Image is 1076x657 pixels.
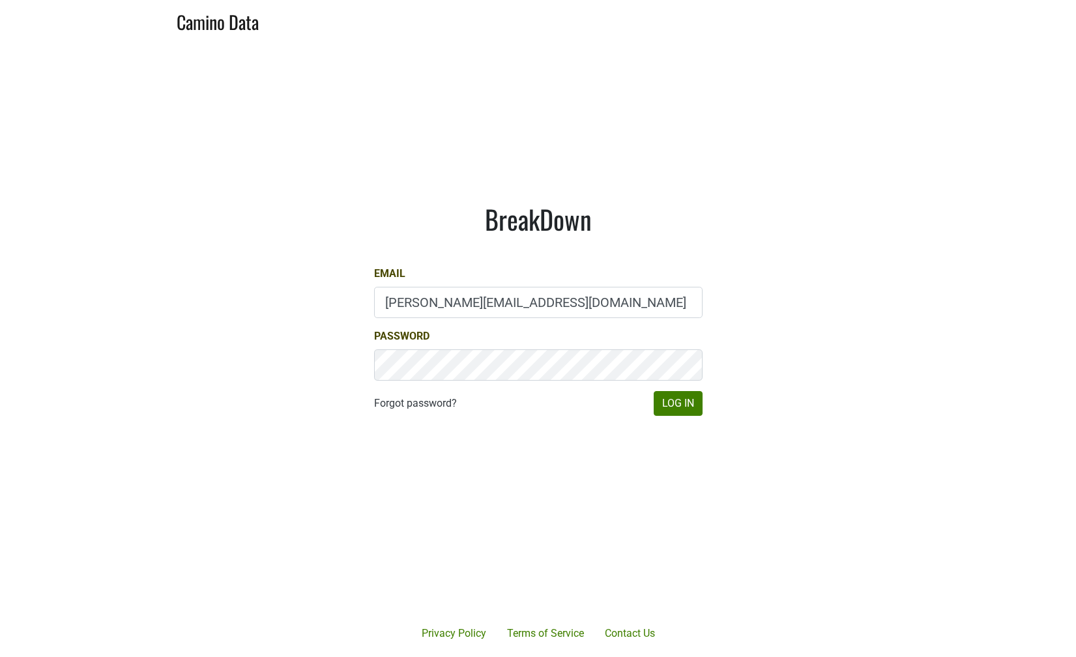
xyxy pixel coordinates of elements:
[374,396,457,411] a: Forgot password?
[374,203,703,235] h1: BreakDown
[411,620,497,647] a: Privacy Policy
[374,266,405,282] label: Email
[594,620,665,647] a: Contact Us
[374,328,429,344] label: Password
[497,620,594,647] a: Terms of Service
[654,391,703,416] button: Log In
[177,5,259,36] a: Camino Data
